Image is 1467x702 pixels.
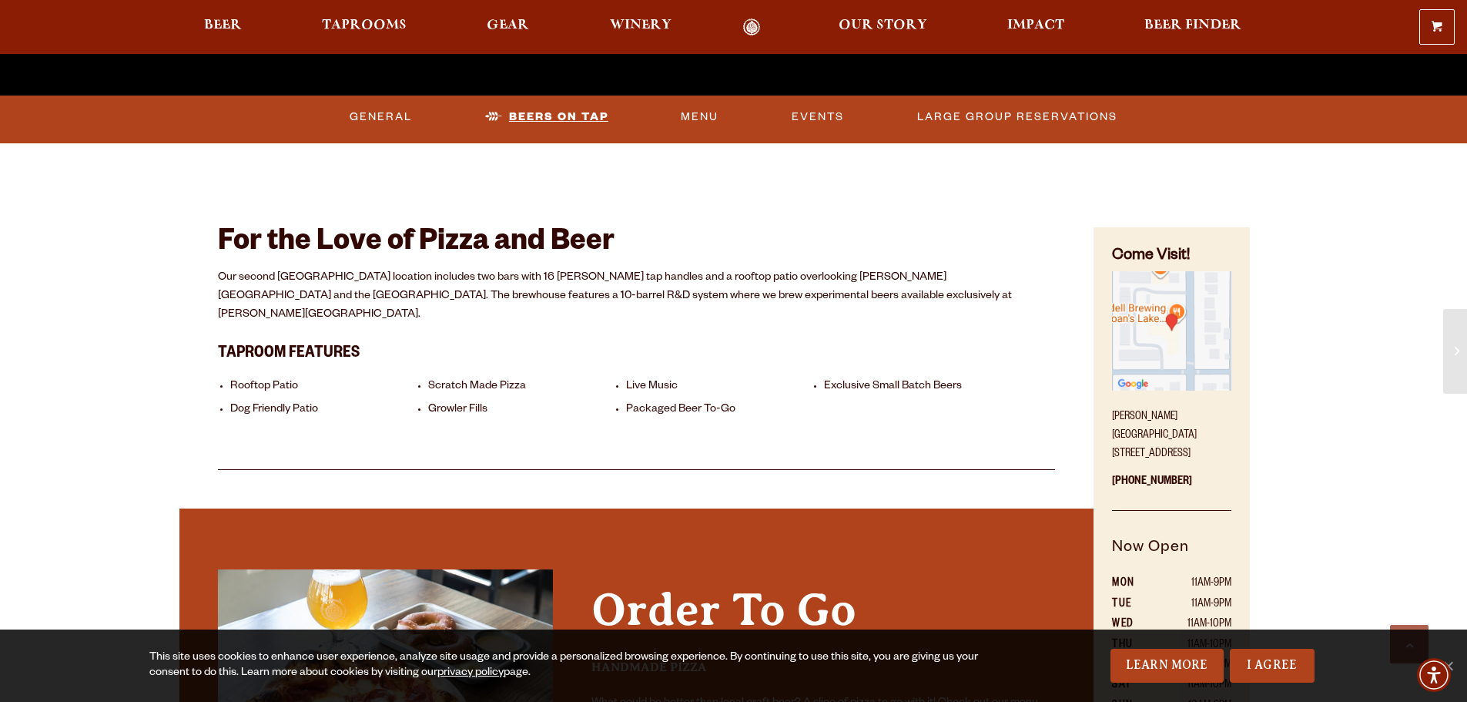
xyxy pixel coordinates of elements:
[1112,574,1153,594] th: MON
[1112,383,1231,395] a: Find on Google Maps (opens in a new window)
[785,99,850,135] a: Events
[1153,615,1231,635] td: 11AM-10PM
[149,650,983,681] div: This site uses cookies to enhance user experience, analyze site usage and provide a personalized ...
[1230,649,1315,683] a: I Agree
[194,18,252,36] a: Beer
[600,18,682,36] a: Winery
[1153,595,1231,615] td: 11AM-9PM
[428,403,618,418] li: Growler Fills
[1112,246,1231,268] h4: Come Visit!
[312,18,417,36] a: Taprooms
[824,380,1014,395] li: Exclusive Small Batch Beers
[1144,19,1241,32] span: Beer Finder
[477,18,539,36] a: Gear
[911,99,1124,135] a: Large Group Reservations
[591,584,1056,652] h2: Order To Go
[1007,19,1064,32] span: Impact
[1112,615,1153,635] th: WED
[610,19,672,32] span: Winery
[1134,18,1251,36] a: Beer Finder
[829,18,937,36] a: Our Story
[839,19,927,32] span: Our Story
[1112,399,1231,464] p: [PERSON_NAME][GEOGRAPHIC_DATA] [STREET_ADDRESS]
[626,380,816,395] li: Live Music
[1417,658,1451,692] div: Accessibility Menu
[428,380,618,395] li: Scratch Made Pizza
[204,19,242,32] span: Beer
[1390,625,1428,663] a: Scroll to top
[1153,574,1231,594] td: 11AM-9PM
[1110,649,1224,683] a: Learn More
[343,99,418,135] a: General
[322,19,407,32] span: Taprooms
[1112,271,1231,390] img: Small thumbnail of location on map
[997,18,1074,36] a: Impact
[1112,536,1231,575] h5: Now Open
[626,403,816,418] li: Packaged Beer To-Go
[479,99,615,135] a: Beers On Tap
[230,403,420,418] li: Dog Friendly Patio
[218,227,1056,261] h2: For the Love of Pizza and Beer
[723,18,781,36] a: Odell Home
[218,335,1056,368] h3: Taproom Features
[1112,464,1231,511] p: [PHONE_NUMBER]
[218,269,1056,324] p: Our second [GEOGRAPHIC_DATA] location includes two bars with 16 [PERSON_NAME] tap handles and a r...
[675,99,725,135] a: Menu
[487,19,529,32] span: Gear
[230,380,420,395] li: Rooftop Patio
[1112,595,1153,615] th: TUE
[437,667,504,680] a: privacy policy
